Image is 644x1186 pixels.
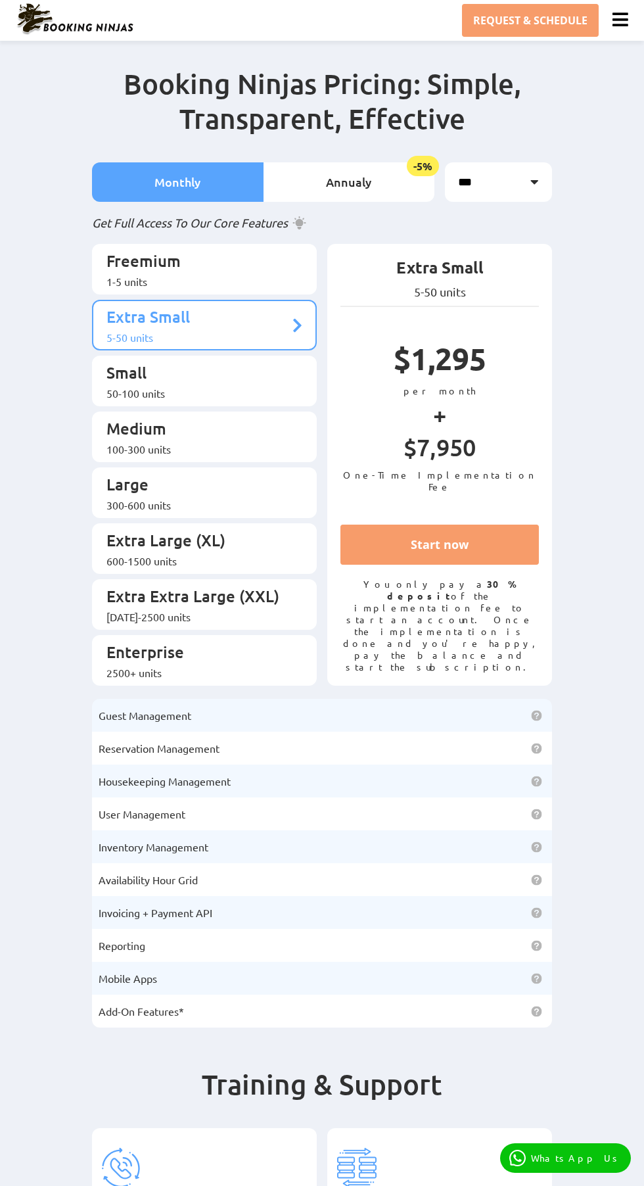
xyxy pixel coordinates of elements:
[531,907,542,918] img: help icon
[340,257,539,285] p: Extra Small
[531,1152,622,1164] p: WhatsApp Us
[92,66,552,162] h2: Booking Ninjas Pricing: Simple, Transparent, Effective
[531,842,542,853] img: help icon
[531,776,542,787] img: help icon
[106,306,289,331] p: Extra Small
[106,666,289,679] div: 2500+ units
[531,710,542,721] img: help icon
[340,433,539,469] p: $7,950
[531,809,542,820] img: help icon
[340,285,539,299] p: 5-50 units
[99,972,157,985] span: Mobile Apps
[99,840,208,853] span: Inventory Management
[99,873,198,886] span: Availability Hour Grid
[531,1006,542,1017] img: help icon
[340,578,539,673] p: You only pay a of the implementation fee to start an account. Once the implementation is done and...
[106,610,289,623] div: [DATE]-2500 units
[99,742,219,755] span: Reservation Management
[106,250,289,275] p: Freemium
[99,774,231,788] span: Housekeeping Management
[99,1005,184,1018] span: Add-On Features*
[99,939,145,952] span: Reporting
[340,339,539,385] p: $1,295
[99,807,185,820] span: User Management
[106,474,289,498] p: Large
[531,874,542,886] img: help icon
[106,418,289,442] p: Medium
[92,1067,552,1128] h2: Training & Support
[106,554,289,567] div: 600-1500 units
[264,162,435,202] li: Annualy
[106,530,289,554] p: Extra Large (XL)
[106,442,289,456] div: 100-300 units
[106,362,289,387] p: Small
[340,469,539,492] p: One-Time Implementation Fee
[106,498,289,511] div: 300-600 units
[106,275,289,288] div: 1-5 units
[106,586,289,610] p: Extra Extra Large (XXL)
[99,709,191,722] span: Guest Management
[99,906,212,919] span: Invoicing + Payment API
[106,387,289,400] div: 50-100 units
[531,940,542,951] img: help icon
[106,642,289,666] p: Enterprise
[531,743,542,754] img: help icon
[531,973,542,984] img: help icon
[340,525,539,565] a: Start now
[500,1143,631,1173] a: WhatsApp Us
[387,578,517,602] strong: 30% deposit
[340,385,539,396] p: per month
[340,396,539,433] p: +
[106,331,289,344] div: 5-50 units
[407,156,439,176] span: -5%
[92,162,264,202] li: Monthly
[92,215,552,231] p: Get Full Access To Our Core Features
